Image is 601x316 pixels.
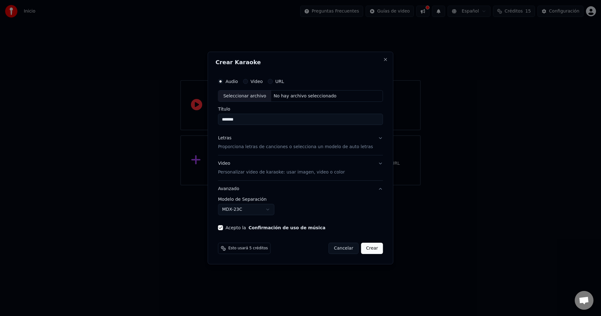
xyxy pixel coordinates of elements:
button: Cancelar [329,243,359,254]
div: Video [218,161,345,176]
label: Modelo de Separación [218,197,383,201]
span: Esto usará 5 créditos [228,246,268,251]
label: Acepto la [225,225,325,230]
button: Crear [361,243,383,254]
label: Título [218,107,383,111]
button: LetrasProporciona letras de canciones o selecciona un modelo de auto letras [218,130,383,155]
button: Avanzado [218,181,383,197]
div: Seleccionar archivo [218,91,271,102]
p: Proporciona letras de canciones o selecciona un modelo de auto letras [218,144,373,150]
div: No hay archivo seleccionado [271,93,339,99]
label: Video [250,79,263,84]
button: VideoPersonalizar video de karaoke: usar imagen, video o color [218,156,383,181]
label: Audio [225,79,238,84]
p: Personalizar video de karaoke: usar imagen, video o color [218,169,345,175]
h2: Crear Karaoke [215,60,385,65]
div: Letras [218,135,231,142]
button: Acepto la [249,225,326,230]
label: URL [275,79,284,84]
div: Avanzado [218,197,383,220]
